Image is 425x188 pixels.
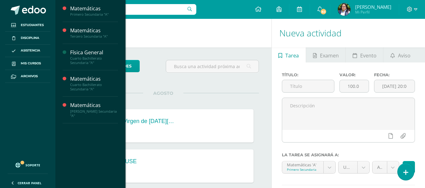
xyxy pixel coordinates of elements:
[70,102,118,109] div: Matemáticas
[21,74,38,79] span: Archivos
[70,12,118,17] div: Primero Secundaria "A"
[287,161,319,167] div: Matemáticas 'A'
[279,19,417,47] h1: Nueva actividad
[383,47,417,62] a: Aviso
[166,60,258,73] input: Busca una actividad próxima aquí...
[339,73,369,77] label: Valor:
[338,3,350,16] img: 7ab285121826231a63682abc32cdc9f2.png
[360,48,377,63] span: Evento
[143,90,183,96] span: AGOSTO
[282,161,336,173] a: Matemáticas 'A'Primero Secundaria
[21,61,41,66] span: Mis cursos
[70,75,118,91] a: MatemáticasCuarto Bachillerato Secundaria "A"
[70,5,118,17] a: MatemáticasPrimero Secundaria "A"
[282,153,415,157] label: La tarea se asignará a:
[70,109,118,118] div: [PERSON_NAME] Secundaria "A"
[70,49,118,65] a: Física GeneralCuarto Bachillerato Secundaria "A"
[70,83,118,91] div: Cuarto Bachillerato Secundaria "A"
[18,181,42,185] span: Cerrar panel
[320,48,339,63] span: Examen
[8,157,48,172] a: Soporte
[287,167,319,172] div: Primero Secundaria
[285,48,299,63] span: Tarea
[99,118,174,125] div: Día de la Virgen de [DATE][PERSON_NAME] - Asueto
[398,48,411,63] span: Aviso
[70,34,118,39] div: Tercero Secundaria "A"
[340,80,369,92] input: Puntos máximos
[5,70,50,83] a: Archivos
[5,19,50,32] a: Estudiantes
[70,27,118,34] div: Matemáticas
[70,56,118,65] div: Cuarto Bachillerato Secundaria "A"
[21,48,40,53] span: Asistencia
[346,47,383,62] a: Evento
[63,19,264,47] h1: Actividades
[282,73,334,77] label: Título:
[25,163,40,167] span: Soporte
[70,75,118,83] div: Matemáticas
[70,102,118,118] a: Matemáticas[PERSON_NAME] Secundaria "A"
[272,47,306,62] a: Tarea
[70,49,118,56] div: Física General
[5,32,50,45] a: Disciplina
[320,8,327,15] span: 83
[282,80,334,92] input: Título
[21,23,44,28] span: Estudiantes
[306,47,345,62] a: Examen
[377,161,382,173] span: Actitudes (5.0%)
[374,80,415,92] input: Fecha de entrega
[338,161,369,173] a: Unidad 3
[5,57,50,70] a: Mis cursos
[5,45,50,57] a: Asistencia
[343,161,353,173] span: Unidad 3
[21,35,39,40] span: Disciplina
[70,27,118,39] a: MatemáticasTercero Secundaria "A"
[59,4,196,15] input: Busca un usuario...
[355,4,391,10] span: [PERSON_NAME]
[70,5,118,12] div: Matemáticas
[374,73,415,77] label: Fecha:
[355,9,391,15] span: Mi Perfil
[372,161,399,173] a: Actitudes (5.0%)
